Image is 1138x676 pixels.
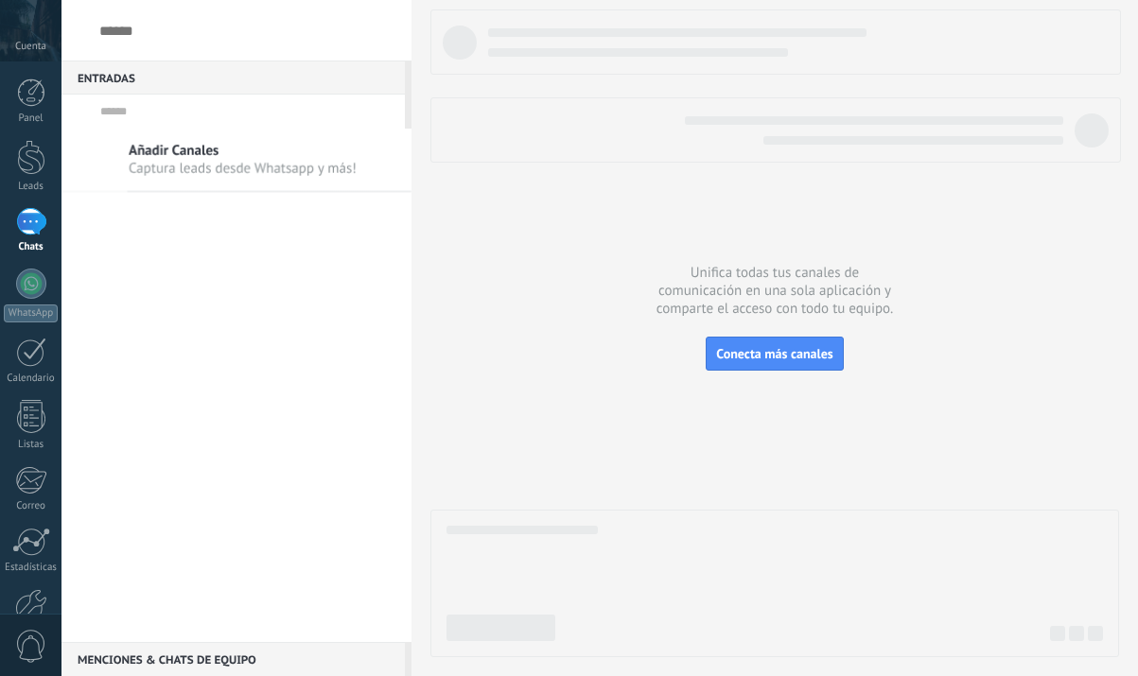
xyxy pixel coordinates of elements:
[706,337,843,371] button: Conecta más canales
[4,304,58,322] div: WhatsApp
[15,41,46,53] span: Cuenta
[61,61,405,95] div: Entradas
[4,241,59,253] div: Chats
[716,345,832,362] span: Conecta más canales
[4,500,59,512] div: Correo
[4,562,59,574] div: Estadísticas
[129,160,357,178] span: Captura leads desde Whatsapp y más!
[4,181,59,193] div: Leads
[4,113,59,125] div: Panel
[4,439,59,451] div: Listas
[4,373,59,385] div: Calendario
[61,642,405,676] div: Menciones & Chats de equipo
[129,142,357,160] span: Añadir Canales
